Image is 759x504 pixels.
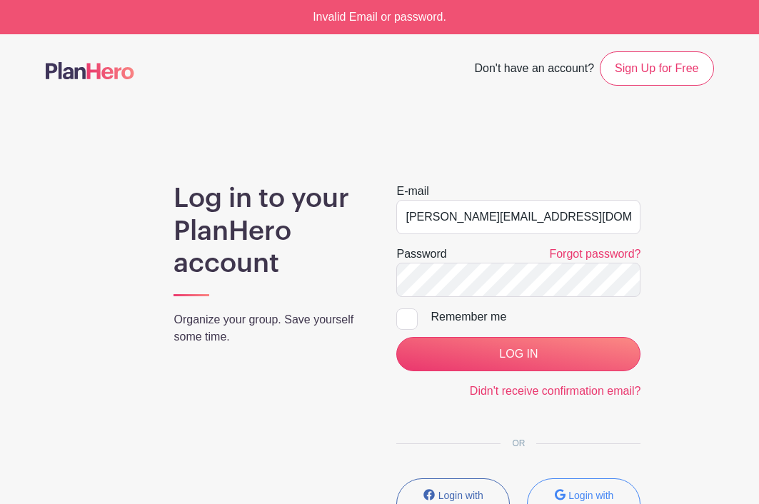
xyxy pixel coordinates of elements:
label: Password [396,246,446,263]
img: logo-507f7623f17ff9eddc593b1ce0a138ce2505c220e1c5a4e2b4648c50719b7d32.svg [46,62,134,79]
span: Don't have an account? [474,54,594,86]
a: Didn't receive confirmation email? [470,385,641,397]
h1: Log in to your PlanHero account [174,183,362,281]
span: OR [501,438,536,448]
input: LOG IN [396,337,640,371]
p: Organize your group. Save yourself some time. [174,311,362,346]
a: Sign Up for Free [600,51,713,86]
div: Remember me [431,308,640,326]
a: Forgot password? [549,248,640,260]
label: E-mail [396,183,428,200]
input: e.g. julie@eventco.com [396,200,640,234]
